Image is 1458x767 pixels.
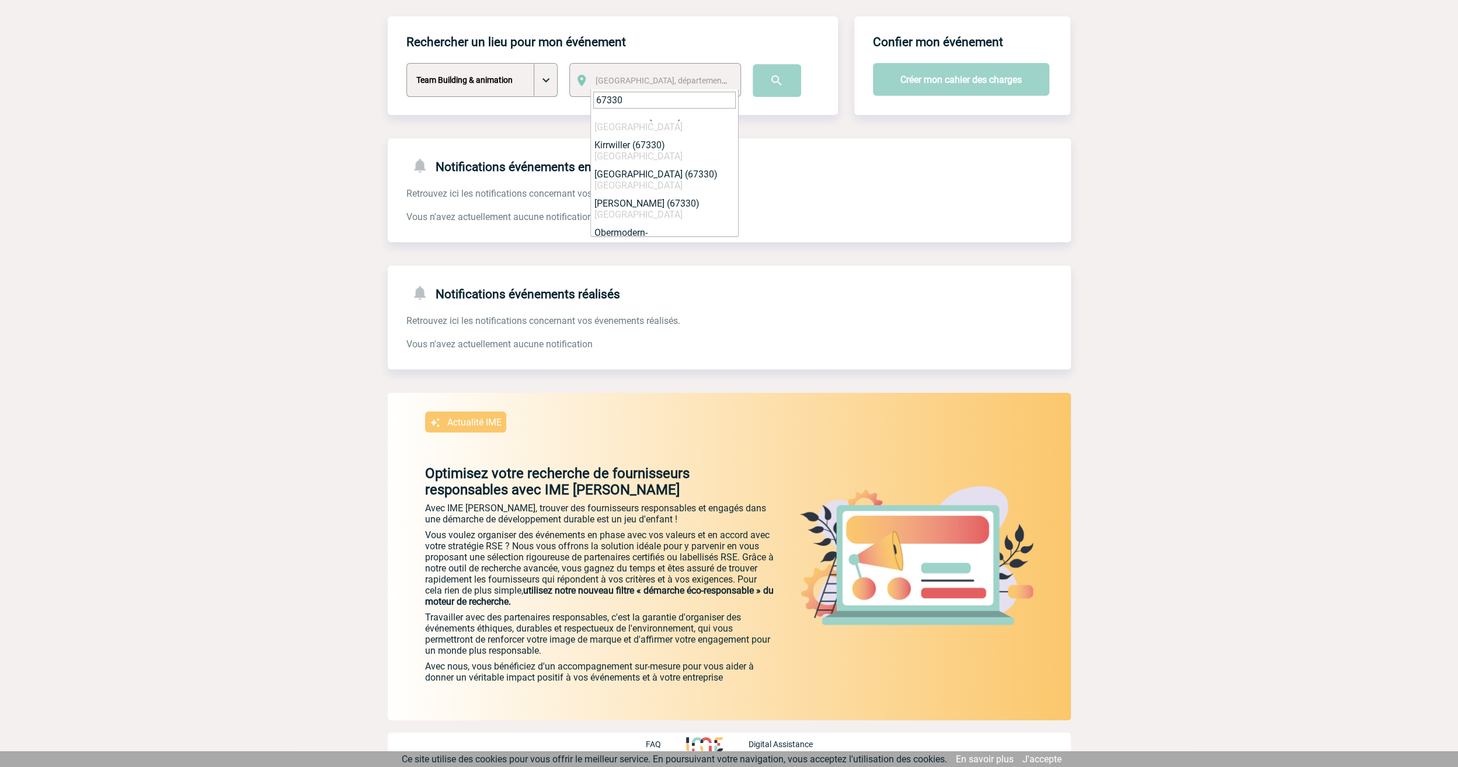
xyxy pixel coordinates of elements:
[591,194,738,224] li: [PERSON_NAME] (67330)
[749,740,813,749] p: Digital Assistance
[425,529,775,607] p: Vous voulez organiser des événements en phase avec vos valeurs et en accord avec votre stratégie ...
[447,417,502,428] p: Actualité IME
[411,284,436,301] img: notifications-24-px-g.png
[425,661,775,720] p: Avec nous, vous bénéficiez d'un accompagnement sur-mesure pour vous aider à donner un véritable i...
[873,63,1049,96] button: Créer mon cahier des charges
[411,157,436,174] img: notifications-24-px-g.png
[406,339,593,350] span: Vous n'avez actuellement aucune notification
[591,107,738,136] li: Issenhausen (67330)
[402,754,947,765] span: Ce site utilise des cookies pour vous offrir le meilleur service. En poursuivant votre navigation...
[406,188,684,199] span: Retrouvez ici les notifications concernant vos évenements en cours.
[591,165,738,194] li: [GEOGRAPHIC_DATA] (67330)
[591,136,738,165] li: Kirrwiller (67330)
[425,503,775,525] p: Avec IME [PERSON_NAME], trouver des fournisseurs responsables et engagés dans une démarche de dév...
[594,151,683,162] span: [GEOGRAPHIC_DATA]
[406,35,626,49] h4: Rechercher un lieu pour mon événement
[645,740,660,749] p: FAQ
[406,284,620,301] h4: Notifications événements réalisés
[594,121,683,133] span: [GEOGRAPHIC_DATA]
[425,612,775,656] p: Travailler avec des partenaires responsables, c'est la garantie d'organiser des événements éthiqu...
[406,211,593,222] span: Vous n'avez actuellement aucune notification
[753,64,801,97] input: Submit
[1022,754,1062,765] a: J'accepte
[591,224,738,264] li: Obermodern-[GEOGRAPHIC_DATA] (67330)
[406,315,680,326] span: Retrouvez ici les notifications concernant vos évenements réalisés.
[596,76,758,85] span: [GEOGRAPHIC_DATA], département, région...
[388,465,775,498] p: Optimisez votre recherche de fournisseurs responsables avec IME [PERSON_NAME]
[686,737,722,751] img: http://www.idealmeetingsevents.fr/
[425,585,774,607] span: utilisez notre nouveau filtre « démarche éco-responsable » du moteur de recherche.
[594,209,683,220] span: [GEOGRAPHIC_DATA]
[645,738,686,749] a: FAQ
[594,180,683,191] span: [GEOGRAPHIC_DATA]
[406,157,625,174] h4: Notifications événements en cours
[873,35,1003,49] h4: Confier mon événement
[956,754,1014,765] a: En savoir plus
[800,486,1034,625] img: actu.png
